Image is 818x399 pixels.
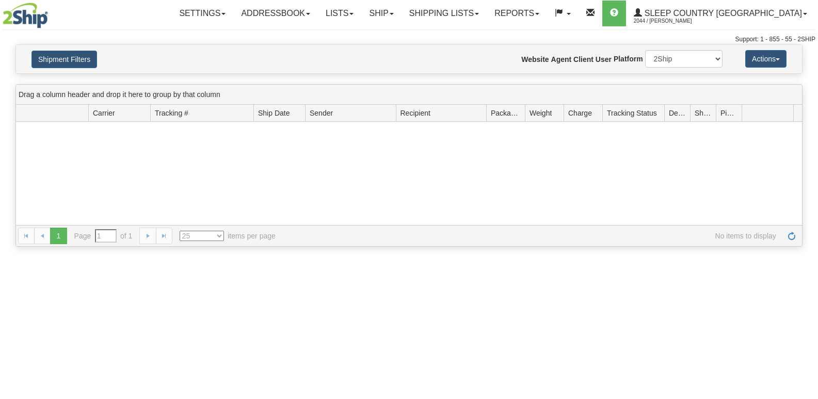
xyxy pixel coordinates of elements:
span: Tracking # [155,108,188,118]
span: Pickup Status [720,108,737,118]
div: Support: 1 - 855 - 55 - 2SHIP [3,35,815,44]
a: Shipping lists [402,1,487,26]
span: No items to display [290,231,776,241]
span: Charge [568,108,592,118]
span: Page of 1 [74,229,133,243]
div: grid grouping header [16,85,802,105]
span: Sender [310,108,333,118]
a: Addressbook [233,1,318,26]
span: Shipment Issues [695,108,712,118]
label: Agent [551,54,572,65]
span: Delivery Status [669,108,686,118]
a: Reports [487,1,547,26]
label: Website [521,54,549,65]
span: Ship Date [258,108,290,118]
label: User [596,54,612,65]
a: Ship [361,1,401,26]
button: Shipment Filters [31,51,97,68]
a: Lists [318,1,361,26]
a: Sleep Country [GEOGRAPHIC_DATA] 2044 / [PERSON_NAME] [626,1,815,26]
button: Actions [745,50,787,68]
span: Packages [491,108,521,118]
span: Tracking Status [607,108,657,118]
a: Settings [171,1,233,26]
span: 2044 / [PERSON_NAME] [634,16,711,26]
span: Sleep Country [GEOGRAPHIC_DATA] [642,9,802,18]
label: Client [573,54,594,65]
span: Recipient [400,108,430,118]
span: 1 [50,228,67,244]
span: Weight [530,108,552,118]
span: Carrier [93,108,115,118]
img: logo2044.jpg [3,3,48,28]
label: Platform [614,54,643,64]
span: items per page [180,231,276,241]
a: Refresh [783,228,800,244]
